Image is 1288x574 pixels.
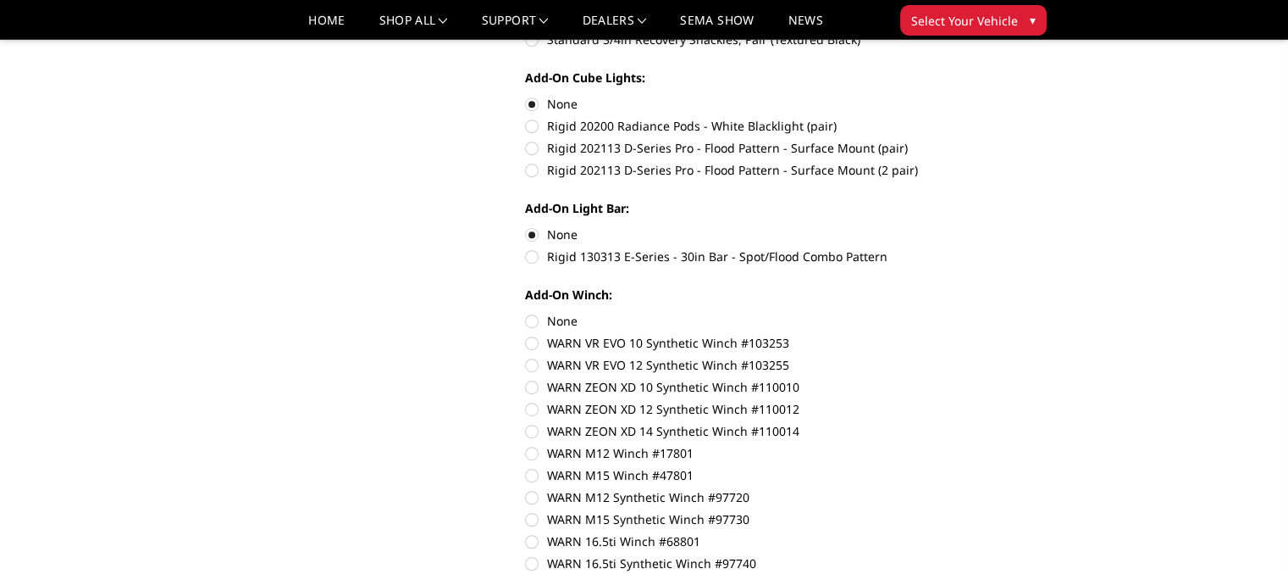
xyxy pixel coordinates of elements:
label: WARN M15 Winch #47801 [525,466,992,484]
label: None [525,312,992,330]
label: Rigid 202113 D-Series Pro - Flood Pattern - Surface Mount (pair) [525,139,992,157]
label: WARN ZEON XD 10 Synthetic Winch #110010 [525,378,992,396]
label: None [525,95,992,113]
label: WARN M12 Synthetic Winch #97720 [525,488,992,506]
label: Add-On Cube Lights: [525,69,992,86]
label: WARN ZEON XD 14 Synthetic Winch #110014 [525,422,992,440]
label: WARN ZEON XD 12 Synthetic Winch #110012 [525,400,992,418]
a: Dealers [583,14,647,39]
a: shop all [379,14,448,39]
label: Rigid 130313 E-Series - 30in Bar - Spot/Flood Combo Pattern [525,248,992,265]
span: Select Your Vehicle [911,12,1018,30]
label: WARN M15 Synthetic Winch #97730 [525,510,992,528]
iframe: Chat Widget [1203,493,1288,574]
label: Rigid 20200 Radiance Pods - White Blacklight (pair) [525,117,992,135]
label: WARN VR EVO 10 Synthetic Winch #103253 [525,334,992,352]
label: Rigid 202113 D-Series Pro - Flood Pattern - Surface Mount (2 pair) [525,161,992,179]
label: Add-On Winch: [525,286,992,304]
a: SEMA Show [680,14,754,39]
label: None [525,226,992,243]
label: WARN M12 Winch #17801 [525,444,992,462]
a: Home [308,14,345,39]
label: WARN 16.5ti Winch #68801 [525,532,992,550]
label: WARN 16.5ti Synthetic Winch #97740 [525,554,992,572]
label: WARN VR EVO 12 Synthetic Winch #103255 [525,356,992,374]
span: ▾ [1030,11,1036,29]
a: Support [482,14,549,39]
button: Select Your Vehicle [900,5,1047,36]
label: Add-On Light Bar: [525,199,992,217]
a: News [788,14,822,39]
